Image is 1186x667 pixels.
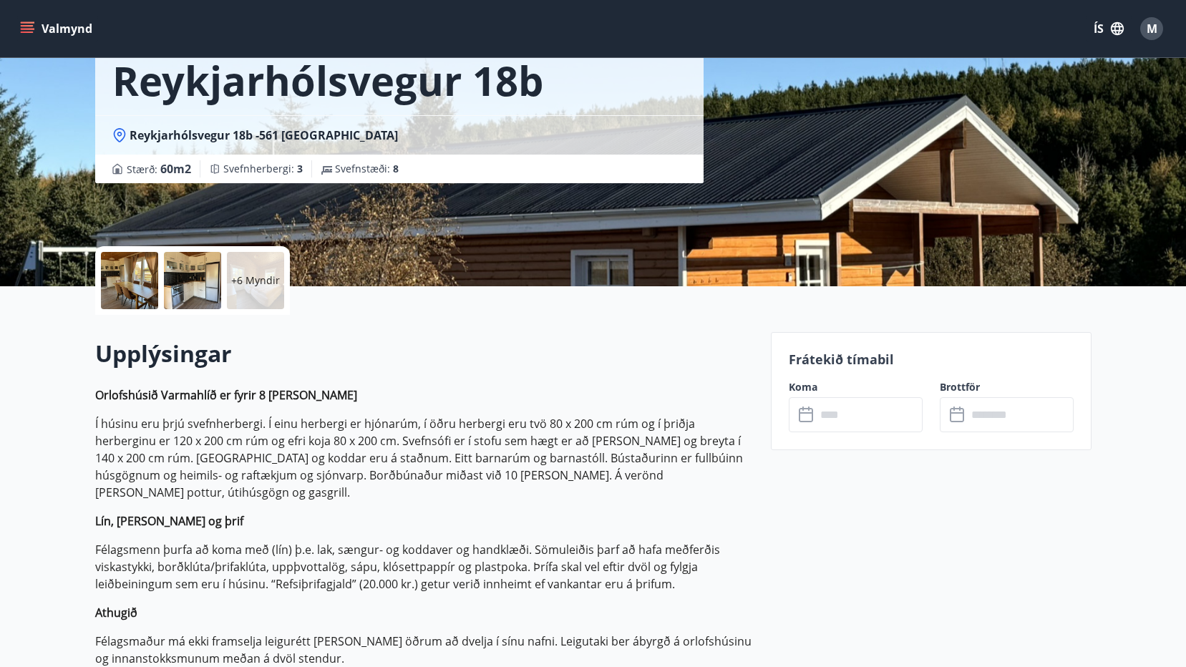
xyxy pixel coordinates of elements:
[393,162,399,175] span: 8
[95,415,754,501] p: Í húsinu eru þrjú svefnherbergi. Í einu herbergi er hjónarúm, í öðru herbergi eru tvö 80 x 200 cm...
[17,16,98,42] button: menu
[95,338,754,369] h2: Upplýsingar
[1147,21,1157,36] span: M
[95,513,243,529] strong: Lín, [PERSON_NAME] og þrif
[95,541,754,593] p: Félagsmenn þurfa að koma með (lín) þ.e. lak, sængur- og koddaver og handklæði. Sömuleiðis þarf að...
[95,605,137,620] strong: Athugið
[130,127,398,143] span: Reykjarhólsvegur 18b -561 [GEOGRAPHIC_DATA]
[1086,16,1132,42] button: ÍS
[335,162,399,176] span: Svefnstæði :
[95,387,357,403] strong: Orlofshúsið Varmahlíð er fyrir 8 [PERSON_NAME]
[940,380,1074,394] label: Brottför
[1134,11,1169,46] button: M
[160,161,191,177] span: 60 m2
[789,350,1074,369] p: Frátekið tímabil
[223,162,303,176] span: Svefnherbergi :
[127,160,191,177] span: Stærð :
[231,273,280,288] p: +6 Myndir
[789,380,923,394] label: Koma
[95,633,754,667] p: Félagsmaður má ekki framselja leigurétt [PERSON_NAME] öðrum að dvelja í sínu nafni. Leigutaki ber...
[297,162,303,175] span: 3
